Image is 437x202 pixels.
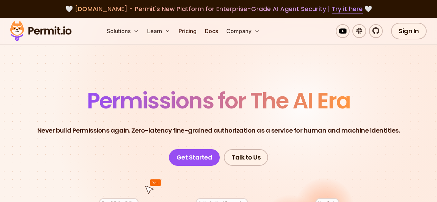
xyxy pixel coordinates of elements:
span: [DOMAIN_NAME] - Permit's New Platform for Enterprise-Grade AI Agent Security | [75,4,363,13]
p: Never build Permissions again. Zero-latency fine-grained authorization as a service for human and... [37,126,400,135]
button: Solutions [104,24,142,38]
img: Permit logo [7,19,75,43]
button: Company [224,24,263,38]
a: Get Started [169,149,220,166]
div: 🤍 🤍 [17,4,420,14]
a: Pricing [176,24,199,38]
a: Sign In [391,23,427,39]
span: Permissions for The AI Era [87,85,350,116]
a: Docs [202,24,221,38]
button: Learn [144,24,173,38]
a: Try it here [332,4,363,13]
a: Talk to Us [224,149,268,166]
